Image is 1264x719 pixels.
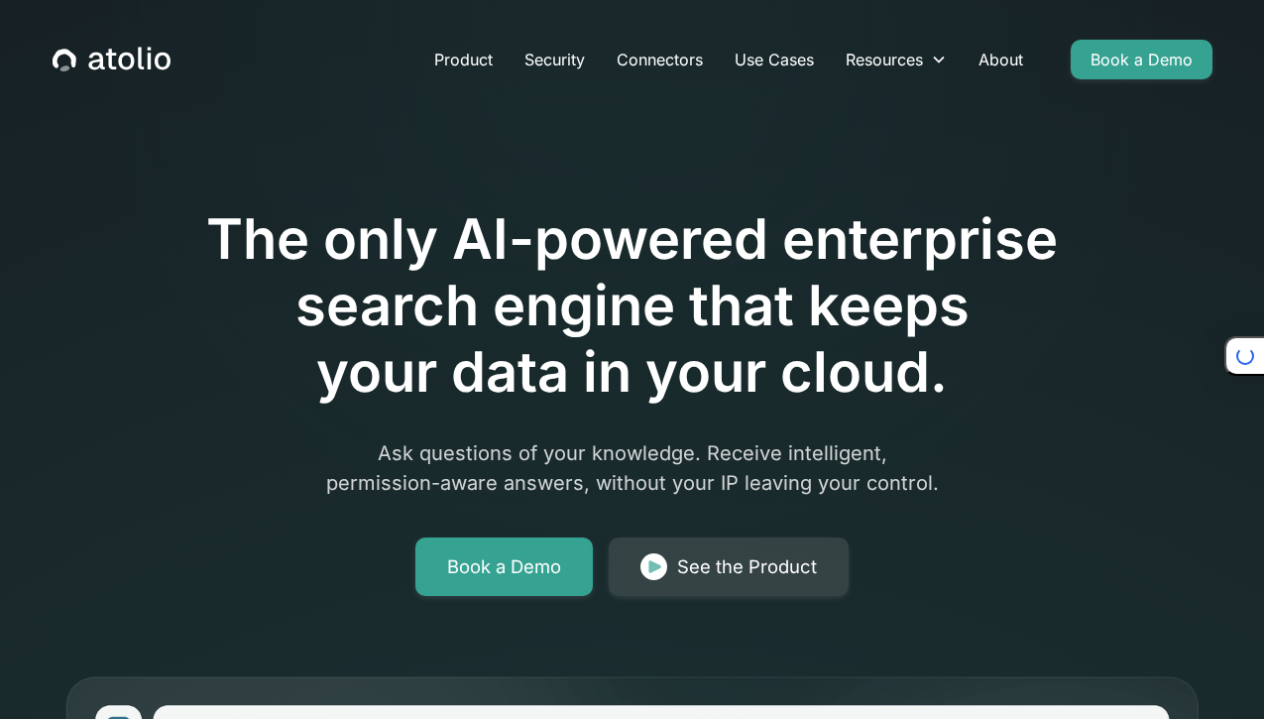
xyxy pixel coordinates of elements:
a: Security [509,40,601,79]
div: See the Product [677,553,817,581]
a: Book a Demo [1071,40,1212,79]
div: Resources [846,48,923,71]
a: Product [418,40,509,79]
a: About [963,40,1039,79]
a: See the Product [609,538,849,597]
a: Book a Demo [415,538,593,597]
p: Ask questions of your knowledge. Receive intelligent, permission-aware answers, without your IP l... [252,438,1013,498]
a: Connectors [601,40,719,79]
a: Use Cases [719,40,830,79]
h1: The only AI-powered enterprise search engine that keeps your data in your cloud. [125,206,1140,407]
a: home [53,47,171,72]
div: Resources [830,40,963,79]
